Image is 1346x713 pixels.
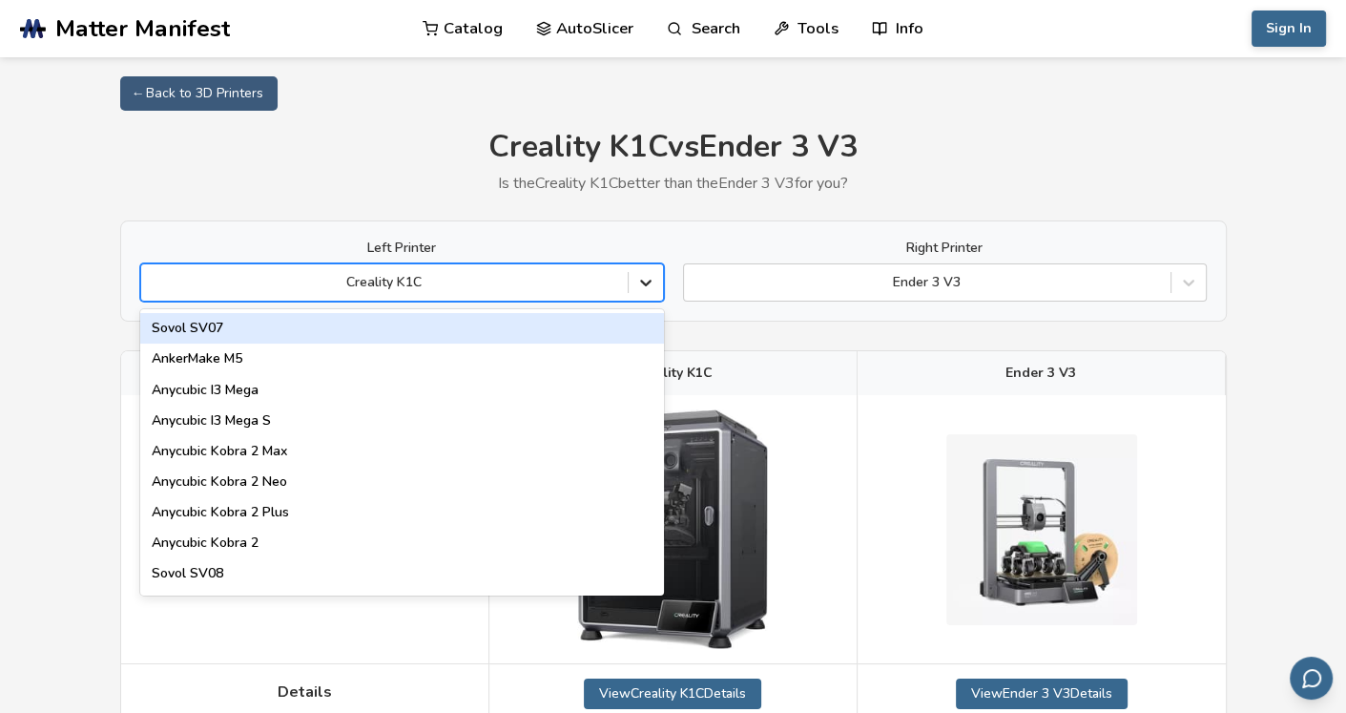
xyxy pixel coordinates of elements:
div: Creality Hi [140,589,664,619]
a: ViewEnder 3 V3Details [956,679,1128,709]
div: Anycubic Kobra 2 Neo [140,467,664,497]
input: Ender 3 V3 [694,275,697,290]
div: Anycubic Kobra 2 [140,528,664,558]
span: Matter Manifest [55,15,230,42]
button: Send feedback via email [1290,657,1333,700]
h1: Creality K1C vs Ender 3 V3 [120,130,1227,165]
a: ViewCreality K1CDetails [584,679,761,709]
div: Anycubic Kobra 2 Plus [140,497,664,528]
span: Details [278,683,332,701]
div: Anycubic I3 Mega [140,375,664,406]
a: ← Back to 3D Printers [120,76,278,111]
div: AnkerMake M5 [140,344,664,374]
span: Ender 3 V3 [1005,366,1076,381]
input: Creality K1CSovol SV07AnkerMake M5Anycubic I3 MegaAnycubic I3 Mega SAnycubic Kobra 2 MaxAnycubic ... [151,275,155,290]
div: Anycubic Kobra 2 Max [140,436,664,467]
label: Right Printer [683,241,1207,256]
img: Ender 3 V3 [946,434,1137,625]
div: Sovol SV07 [140,313,664,344]
img: Creality K1C [577,409,768,649]
button: Sign In [1252,10,1326,47]
p: Is the Creality K1C better than the Ender 3 V3 for you? [120,175,1227,192]
span: Creality K1C [632,366,713,381]
div: Anycubic I3 Mega S [140,406,664,436]
label: Left Printer [140,241,664,256]
div: Sovol SV08 [140,558,664,589]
